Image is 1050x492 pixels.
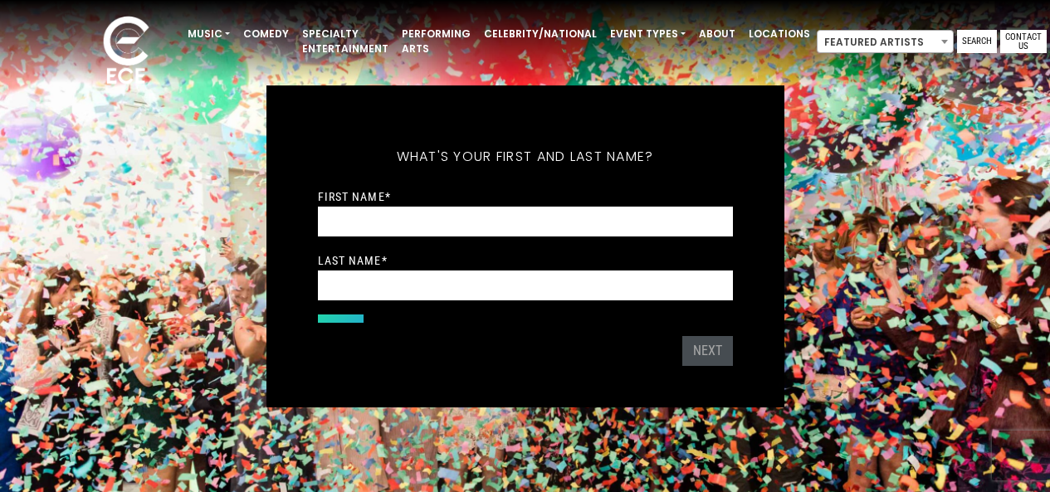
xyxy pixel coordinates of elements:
a: Contact Us [1000,30,1047,53]
h5: What's your first and last name? [318,127,733,187]
a: Event Types [603,20,692,48]
a: Performing Arts [395,20,477,63]
label: Last Name [318,253,388,268]
img: ece_new_logo_whitev2-1.png [85,12,168,92]
a: Specialty Entertainment [295,20,395,63]
a: Music [181,20,237,48]
a: Celebrity/National [477,20,603,48]
a: Locations [742,20,817,48]
a: Comedy [237,20,295,48]
span: Featured Artists [818,31,953,54]
span: Featured Artists [817,30,954,53]
label: First Name [318,189,391,204]
a: Search [957,30,997,53]
a: About [692,20,742,48]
